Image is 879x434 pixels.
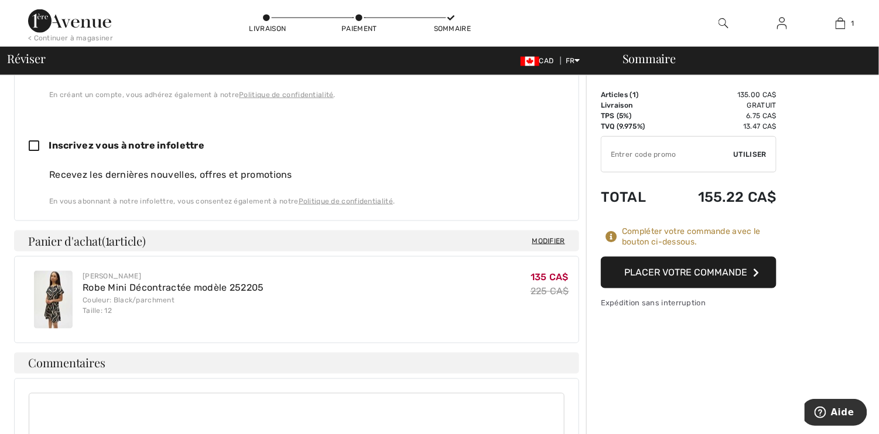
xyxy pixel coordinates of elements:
[665,111,777,121] td: 6.75 CA$
[299,197,393,205] a: Politique de confidentialité
[665,89,777,100] td: 135.00 CA$
[665,100,777,111] td: Gratuit
[434,23,469,34] div: Sommaire
[49,89,555,100] div: En créant un compte, vous adhérez également à notre .
[601,298,777,309] div: Expédition sans interruption
[608,53,872,64] div: Sommaire
[622,226,777,247] div: Compléter votre commande avec le bouton ci-dessous.
[49,196,565,206] div: En vous abonnant à notre infolettre, vous consentez également à notre .
[531,272,569,283] span: 135 CA$
[28,9,111,33] img: 1ère Avenue
[719,16,728,30] img: recherche
[14,353,579,374] h4: Commentaires
[851,18,854,29] span: 1
[601,121,665,132] td: TVQ (9.975%)
[105,232,110,247] span: 1
[805,399,867,428] iframe: Ouvre un widget dans lequel vous pouvez trouver plus d’informations
[102,233,146,249] span: ( article)
[734,149,767,160] span: Utiliser
[83,271,264,281] div: [PERSON_NAME]
[777,16,787,30] img: Mes infos
[601,137,734,172] input: Code promo
[14,230,579,252] h4: Panier d'achat
[83,283,264,294] a: Robe Mini Décontractée modèle 252205
[532,235,565,247] span: Modifier
[601,257,777,288] button: Placer votre commande
[601,177,665,217] td: Total
[34,271,73,329] img: Robe Mini Décontractée modèle 252205
[521,57,539,66] img: Canadian Dollar
[239,91,333,99] a: Politique de confidentialité
[665,177,777,217] td: 155.22 CA$
[49,168,565,182] div: Recevez les dernières nouvelles, offres et promotions
[521,57,559,65] span: CAD
[601,100,665,111] td: Livraison
[836,16,846,30] img: Mon panier
[601,89,665,100] td: Articles ( )
[28,33,113,43] div: < Continuer à magasiner
[341,23,377,34] div: Paiement
[7,53,45,64] span: Réviser
[812,16,869,30] a: 1
[83,295,264,316] div: Couleur: Black/parchment Taille: 12
[566,57,580,65] span: FR
[531,286,569,297] s: 225 CA$
[665,121,777,132] td: 13.47 CA$
[249,23,285,34] div: Livraison
[768,16,796,31] a: Se connecter
[601,111,665,121] td: TPS (5%)
[49,140,204,151] span: Inscrivez vous à notre infolettre
[632,91,636,99] span: 1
